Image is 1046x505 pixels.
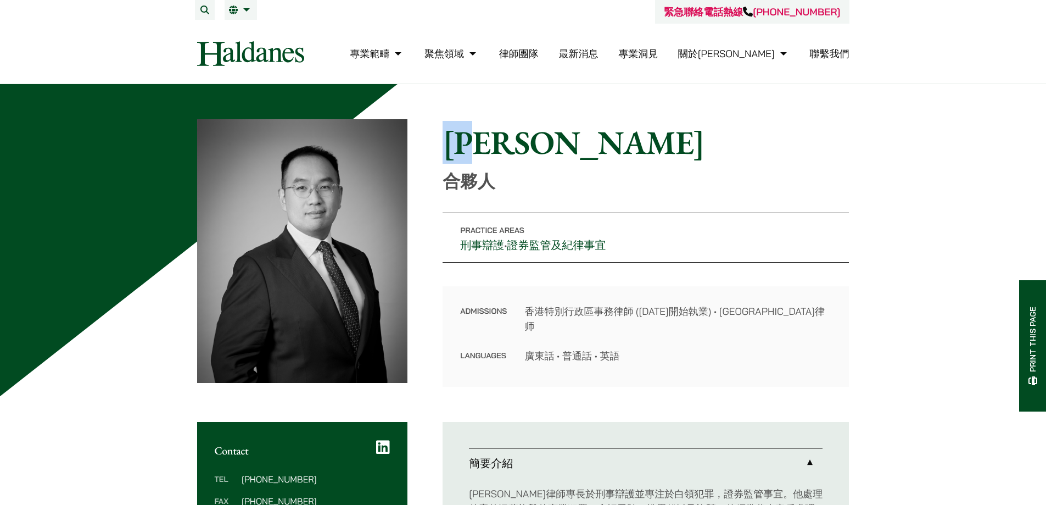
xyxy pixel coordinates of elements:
[350,47,404,60] a: 專業範疇
[664,5,840,18] a: 緊急聯絡電話熱線[PHONE_NUMBER]
[443,123,849,162] h1: [PERSON_NAME]
[469,449,823,478] a: 簡要介紹
[424,47,479,60] a: 聚焦領域
[460,238,504,252] a: 刑事辯護
[460,225,524,235] span: Practice Areas
[443,171,849,192] p: 合夥人
[618,47,658,60] a: 專業洞見
[507,238,606,252] a: 證券監管及紀律事宜
[443,213,849,263] p: •
[499,47,539,60] a: 律師團隊
[215,444,390,457] h2: Contact
[376,440,390,455] a: LinkedIn
[524,348,831,363] dd: 廣東話 • 普通話 • 英語
[197,41,304,66] img: Logo of Haldanes
[558,47,598,60] a: 最新消息
[524,304,831,334] dd: 香港特別行政區事務律師 ([DATE]開始執業) • [GEOGRAPHIC_DATA]律师
[215,475,237,497] dt: Tel
[460,348,507,363] dt: Languages
[810,47,849,60] a: 聯繫我們
[678,47,790,60] a: 關於何敦
[229,5,253,14] a: 繁
[460,304,507,348] dt: Admissions
[242,475,390,484] dd: [PHONE_NUMBER]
